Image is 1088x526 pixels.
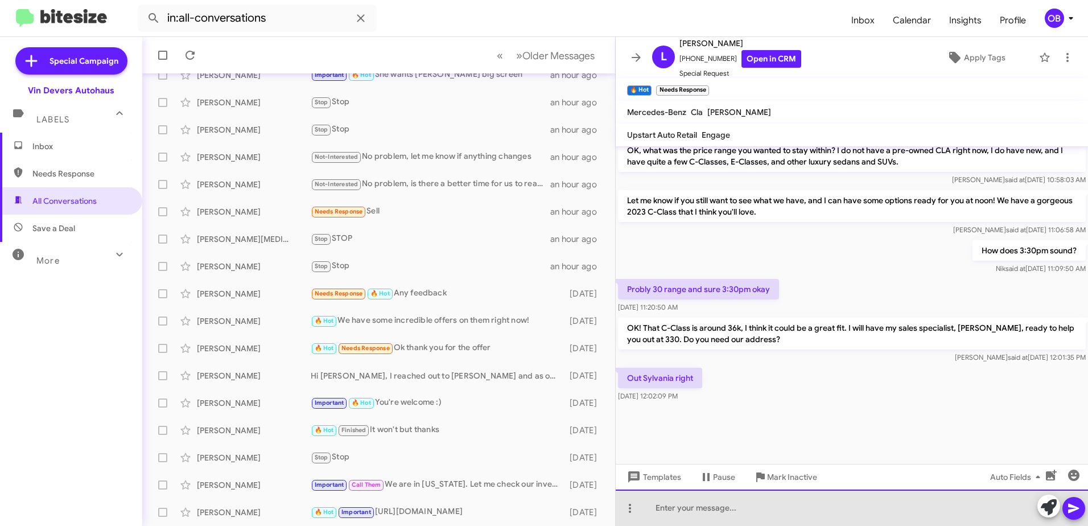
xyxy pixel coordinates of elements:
span: 🔥 Hot [370,290,390,297]
div: [DATE] [564,425,606,436]
span: Labels [36,114,69,125]
div: an hour ago [550,261,606,272]
a: Inbox [842,4,884,37]
div: [URL][DOMAIN_NAME] [311,506,564,519]
span: Templates [625,467,681,487]
div: [PERSON_NAME] [197,370,311,381]
div: Stop [311,96,550,109]
p: Probly 30 range and sure 3:30pm okay [618,279,779,299]
span: Special Campaign [50,55,118,67]
div: It won't but thanks [311,424,564,437]
span: Finished [341,426,366,434]
span: More [36,256,60,266]
span: Stop [315,235,328,243]
div: [PERSON_NAME] [197,206,311,217]
div: [DATE] [564,507,606,518]
div: Stop [311,260,550,273]
div: [DATE] [564,370,606,381]
input: Search [138,5,377,32]
div: You're welcome :) [311,396,564,409]
div: Vin Devers Autohaus [28,85,114,96]
span: Call Them [352,481,381,488]
span: [PERSON_NAME] [DATE] 12:01:35 PM [955,353,1086,361]
div: [DATE] [564,315,606,327]
div: Ok thank you for the offer [311,342,564,355]
div: STOP [311,232,550,245]
span: [PHONE_NUMBER] [679,50,801,68]
div: [PERSON_NAME] [197,261,311,272]
div: Hi [PERSON_NAME], I reached out to [PERSON_NAME] and as of now, the Chrysler would not be the bes... [311,370,564,381]
div: an hour ago [550,233,606,245]
span: 🔥 Hot [352,71,371,79]
span: Mark Inactive [767,467,817,487]
span: Nik [DATE] 11:09:50 AM [996,264,1086,273]
a: Open in CRM [741,50,801,68]
span: Pause [713,467,735,487]
p: OK! That C-Class is around 36k, I think it could be a great fit. I will have my sales specialist,... [618,318,1086,350]
span: Stop [315,262,328,270]
div: We are in [US_STATE]. Let me check our inventory and see what we have, and we can reconnect [DATE]! [311,478,564,491]
div: an hour ago [550,69,606,81]
span: Apply Tags [964,47,1005,68]
small: 🔥 Hot [627,85,652,96]
span: Mercedes-Benz [627,107,686,117]
nav: Page navigation example [491,44,601,67]
div: [PERSON_NAME][MEDICAL_DATA] [197,233,311,245]
span: Not-Interested [315,153,358,161]
span: Auto Fields [990,467,1045,487]
div: OB [1045,9,1064,28]
span: Important [315,481,344,488]
span: 🔥 Hot [315,317,334,324]
span: Upstart Auto Retail [627,130,697,140]
span: Special Request [679,68,801,79]
div: [PERSON_NAME] [197,343,311,354]
span: Needs Response [341,344,390,352]
div: an hour ago [550,179,606,190]
span: Cla [691,107,703,117]
div: an hour ago [550,151,606,163]
small: Needs Response [656,85,708,96]
span: said at [1005,175,1025,184]
span: L [661,48,667,66]
div: [PERSON_NAME] [197,397,311,409]
div: [DATE] [564,479,606,491]
a: Profile [991,4,1035,37]
button: Pause [690,467,744,487]
span: [DATE] 12:02:09 PM [618,392,678,400]
button: Auto Fields [981,467,1054,487]
div: [PERSON_NAME] [197,479,311,491]
div: [DATE] [564,397,606,409]
span: Needs Response [315,290,363,297]
span: [DATE] 11:20:50 AM [618,303,678,311]
span: said at [1006,225,1026,234]
span: Important [315,71,344,79]
div: an hour ago [550,97,606,108]
p: Let me know if you still want to see what we have, and I can have some options ready for you at n... [618,190,1086,222]
span: Important [315,399,344,406]
div: [PERSON_NAME] [197,288,311,299]
span: Inbox [32,141,129,152]
div: [PERSON_NAME] [197,452,311,463]
span: Stop [315,126,328,133]
div: Any feedback [311,287,564,300]
div: [DATE] [564,452,606,463]
div: Stop [311,451,564,464]
span: All Conversations [32,195,97,207]
div: [PERSON_NAME] [197,425,311,436]
span: Needs Response [32,168,129,179]
div: [DATE] [564,343,606,354]
div: [PERSON_NAME] [197,69,311,81]
div: [PERSON_NAME] [197,507,311,518]
div: She wants [PERSON_NAME] big screen [311,68,550,81]
span: Stop [315,98,328,106]
span: [PERSON_NAME] [707,107,771,117]
span: [PERSON_NAME] [DATE] 10:58:03 AM [952,175,1086,184]
span: said at [1008,353,1028,361]
span: Save a Deal [32,223,75,234]
button: Next [509,44,601,67]
span: Not-Interested [315,180,358,188]
a: Calendar [884,4,940,37]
